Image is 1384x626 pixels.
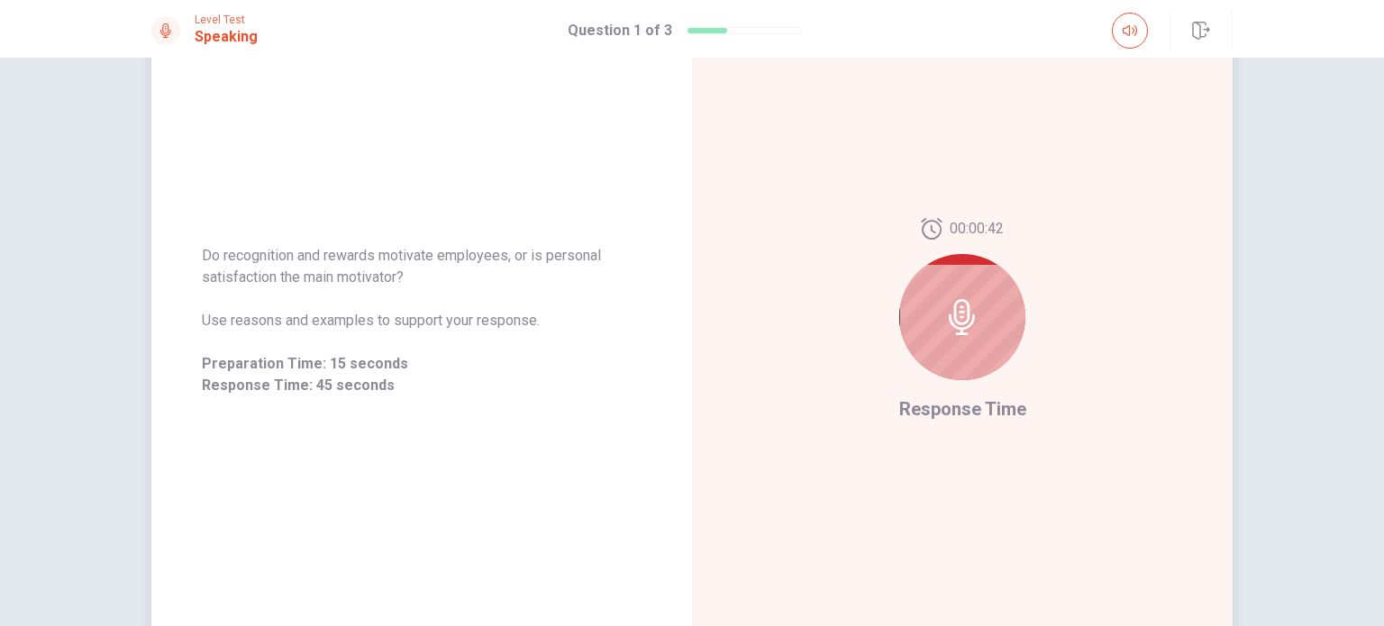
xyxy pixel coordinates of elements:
span: Preparation Time: 15 seconds [202,353,642,375]
span: Do recognition and rewards motivate employees, or is personal satisfaction the main motivator? [202,245,642,288]
h1: Question 1 of 3 [568,20,672,41]
span: 00:00:42 [950,218,1004,240]
span: Response Time: 45 seconds [202,375,642,396]
span: Use reasons and examples to support your response. [202,310,642,331]
span: Response Time [899,398,1026,420]
h1: Speaking [195,26,258,48]
span: Level Test [195,14,258,26]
